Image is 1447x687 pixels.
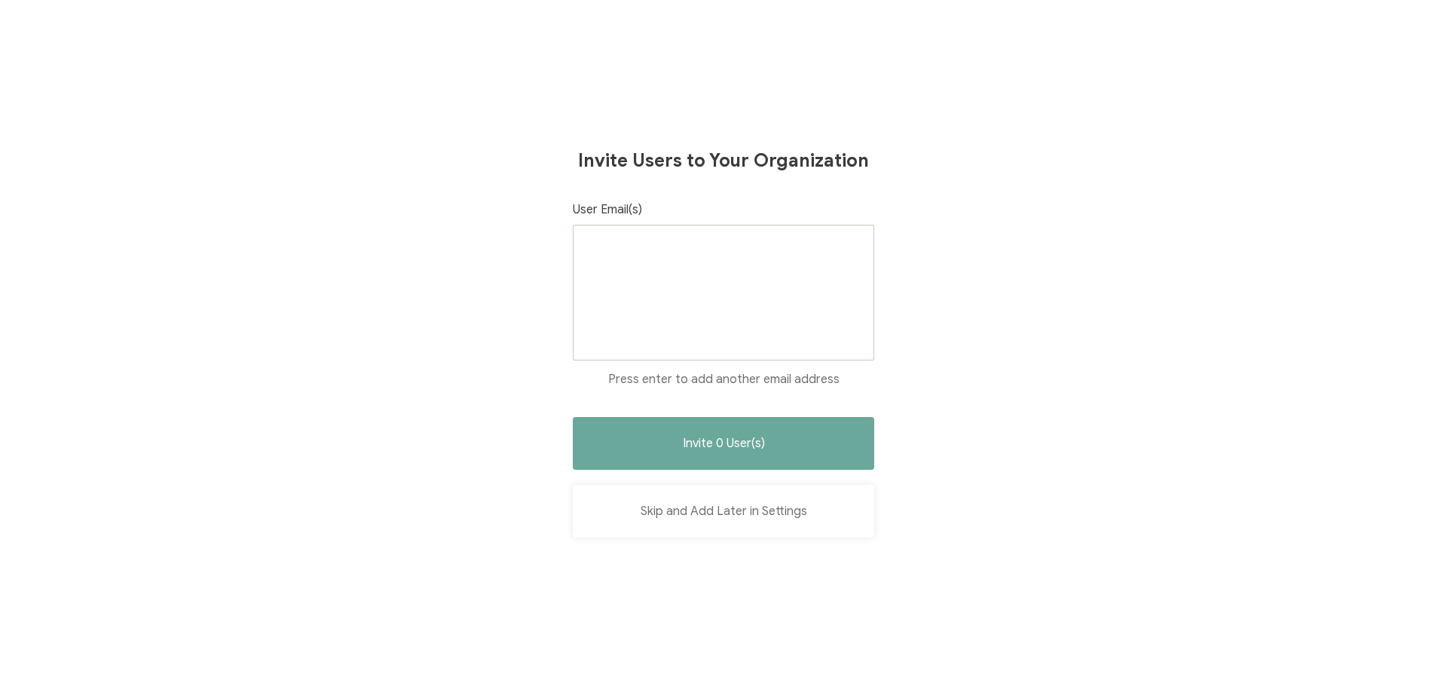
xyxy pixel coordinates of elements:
iframe: Chat Widget [1372,615,1447,687]
span: Press enter to add another email address [608,372,840,387]
button: Invite 0 User(s) [573,417,874,470]
h1: Invite Users to Your Organization [578,149,869,172]
span: User Email(s) [573,202,642,217]
button: Skip and Add Later in Settings [573,485,874,538]
span: Invite 0 User(s) [683,437,765,449]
